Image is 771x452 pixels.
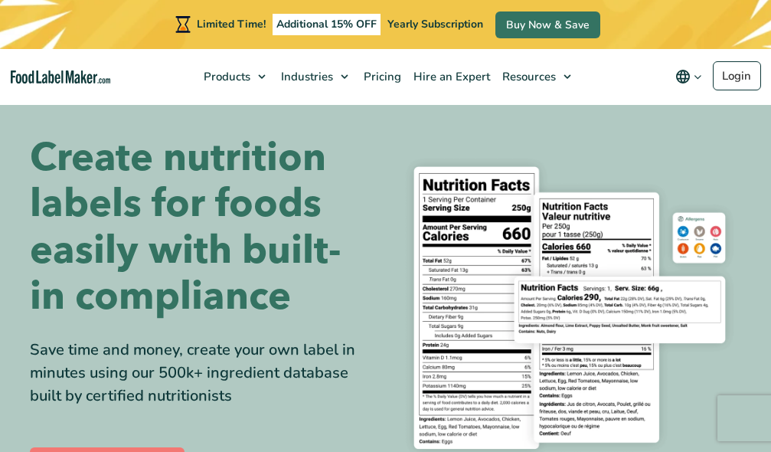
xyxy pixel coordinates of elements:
[713,61,761,90] a: Login
[387,17,483,31] span: Yearly Subscription
[199,69,252,84] span: Products
[495,11,600,38] a: Buy Now & Save
[359,69,403,84] span: Pricing
[197,17,266,31] span: Limited Time!
[498,69,557,84] span: Resources
[409,69,492,84] span: Hire an Expert
[495,49,579,104] a: Resources
[276,69,335,84] span: Industries
[356,49,406,104] a: Pricing
[273,14,381,35] span: Additional 15% OFF
[30,135,374,320] h1: Create nutrition labels for foods easily with built-in compliance
[196,49,273,104] a: Products
[273,49,356,104] a: Industries
[406,49,495,104] a: Hire an Expert
[30,339,374,408] div: Save time and money, create your own label in minutes using our 500k+ ingredient database built b...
